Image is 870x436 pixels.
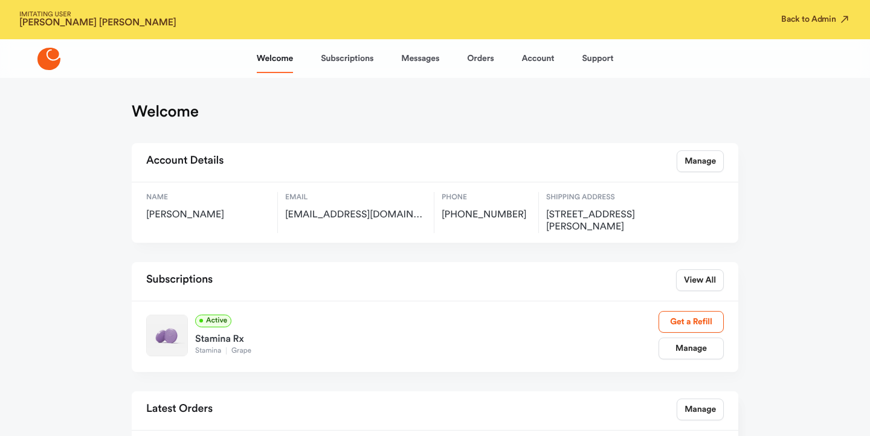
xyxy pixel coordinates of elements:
[546,209,676,233] span: 898 Monika Way, Las Vegas, US, 89119
[285,209,427,221] span: hankserrano@hotmail.com
[401,44,439,73] a: Messages
[677,399,724,420] a: Manage
[582,44,613,73] a: Support
[146,209,270,221] span: [PERSON_NAME]
[257,44,293,73] a: Welcome
[677,150,724,172] a: Manage
[676,269,724,291] a: View All
[226,347,256,354] span: Grape
[132,102,199,121] h1: Welcome
[321,44,373,73] a: Subscriptions
[195,347,226,354] span: Stamina
[19,11,176,18] span: IMITATING USER
[442,209,531,221] span: [PHONE_NUMBER]
[146,315,188,356] img: Stamina
[19,18,176,28] strong: [PERSON_NAME] [PERSON_NAME]
[285,192,427,203] span: Email
[195,327,659,356] a: Stamina RxStaminaGrape
[467,44,494,73] a: Orders
[146,192,270,203] span: Name
[195,327,659,347] div: Stamina Rx
[546,192,676,203] span: Shipping Address
[521,44,554,73] a: Account
[781,13,851,25] button: Back to Admin
[659,338,724,359] a: Manage
[659,311,724,333] a: Get a Refill
[195,315,231,327] span: Active
[146,150,224,172] h2: Account Details
[146,399,213,420] h2: Latest Orders
[442,192,531,203] span: Phone
[146,269,213,291] h2: Subscriptions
